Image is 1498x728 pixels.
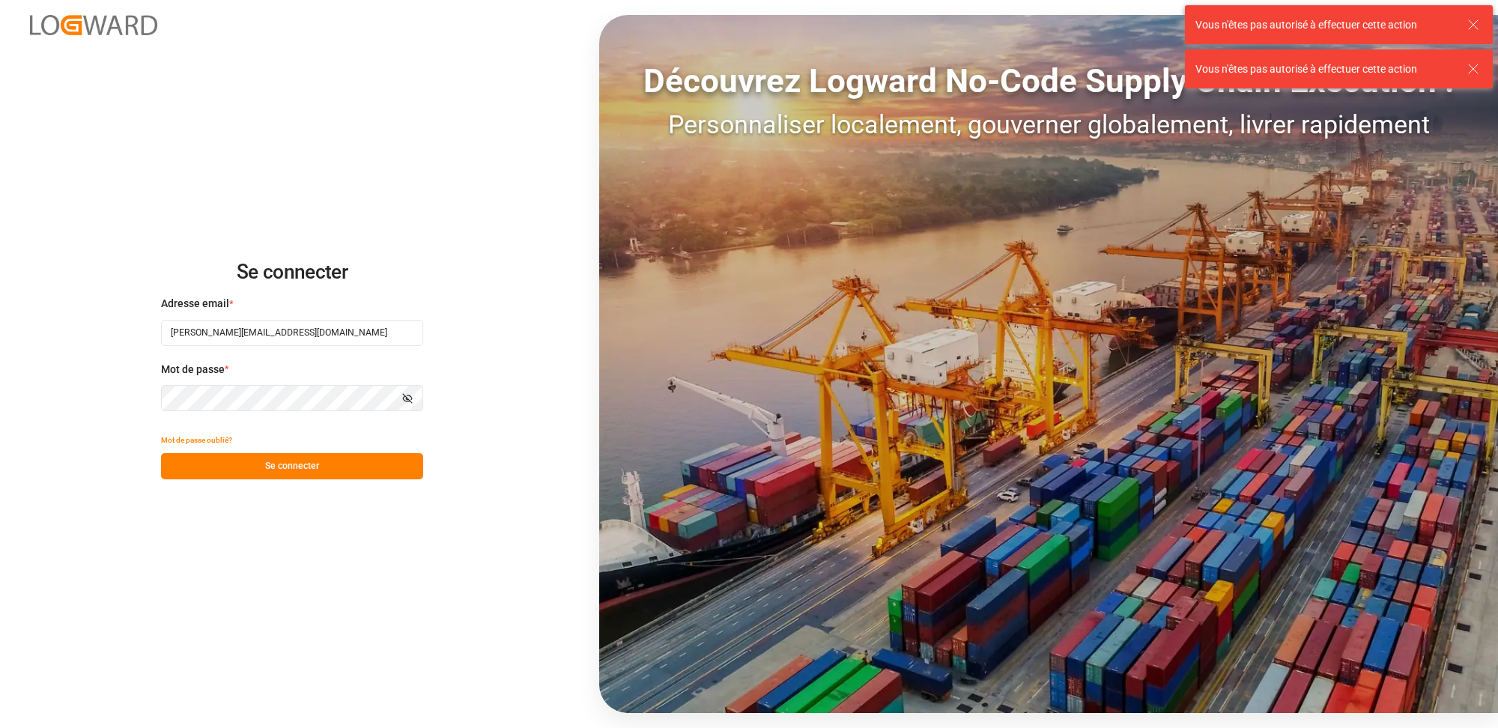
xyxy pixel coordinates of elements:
input: Entrez votre email [161,320,423,346]
img: Logward_new_orange.png [30,15,157,35]
font: Se connecter [265,461,319,471]
button: Mot de passe oublié? [161,427,232,453]
button: Se connecter [161,453,423,479]
font: Personnaliser localement, gouverner globalement, livrer rapidement [668,109,1430,139]
font: Se connecter [237,261,348,283]
font: Découvrez Logward No-Code Supply Chain Execution : [643,61,1454,100]
font: Adresse email [161,297,229,309]
font: Mot de passe [161,363,225,375]
font: Vous n'êtes pas autorisé à effectuer cette action [1195,19,1417,31]
font: Vous n'êtes pas autorisé à effectuer cette action [1195,63,1417,75]
font: Mot de passe oublié? [161,436,232,444]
